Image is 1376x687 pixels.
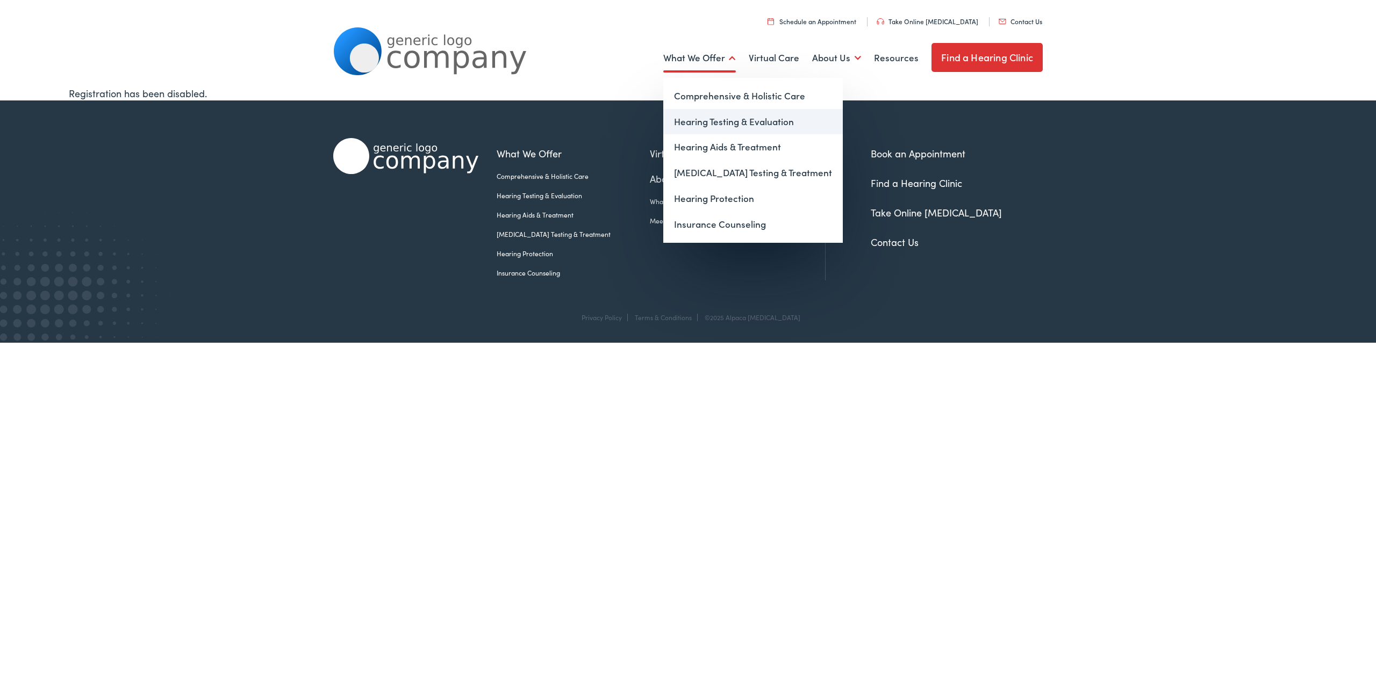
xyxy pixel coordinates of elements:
a: Take Online [MEDICAL_DATA] [877,17,978,26]
a: Privacy Policy [582,313,622,322]
a: Insurance Counseling [497,268,650,278]
a: Comprehensive & Holistic Care [663,83,843,109]
div: Registration has been disabled. [69,86,1307,100]
a: Hearing Testing & Evaluation [663,109,843,135]
a: About Us [812,38,861,78]
img: utility icon [877,18,884,25]
a: Meet the Team [650,216,741,226]
img: utility icon [768,18,774,25]
a: Comprehensive & Holistic Care [497,171,650,181]
a: Find a Hearing Clinic [871,176,962,190]
a: What We Offer [497,146,650,161]
a: Hearing Testing & Evaluation [497,191,650,200]
a: Resources [874,38,919,78]
a: About Us [650,171,741,186]
a: Schedule an Appointment [768,17,856,26]
a: Contact Us [871,235,919,249]
a: Insurance Counseling [663,212,843,237]
a: Virtual Care [749,38,799,78]
a: Hearing Protection [497,249,650,258]
a: Book an Appointment [871,147,965,160]
div: ©2025 Alpaca [MEDICAL_DATA] [699,314,800,321]
a: Contact Us [999,17,1042,26]
a: Virtual Care [650,146,741,161]
a: What We Offer [663,38,736,78]
a: What We Believe [650,197,741,206]
a: Take Online [MEDICAL_DATA] [871,206,1002,219]
a: Hearing Aids & Treatment [663,134,843,160]
a: Find a Hearing Clinic [931,43,1043,72]
a: [MEDICAL_DATA] Testing & Treatment [663,160,843,186]
a: Hearing Aids & Treatment [497,210,650,220]
img: Alpaca Audiology [333,138,478,174]
a: Terms & Conditions [635,313,692,322]
a: [MEDICAL_DATA] Testing & Treatment [497,229,650,239]
a: Hearing Protection [663,186,843,212]
img: utility icon [999,19,1006,24]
